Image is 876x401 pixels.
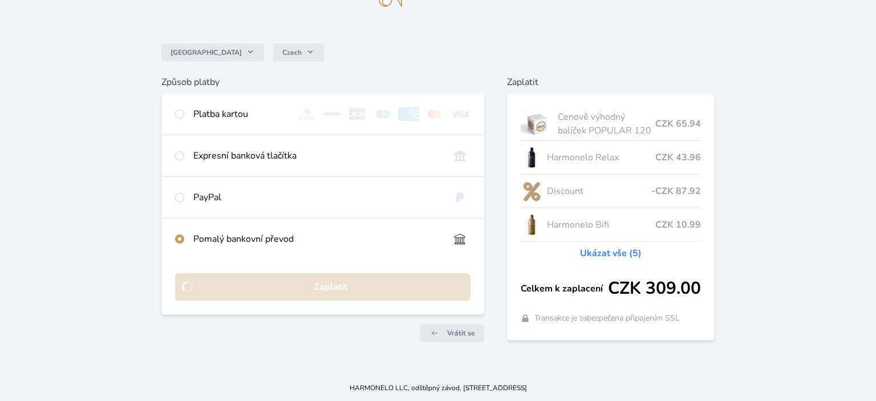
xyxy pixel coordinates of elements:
img: jcb.svg [347,107,368,121]
button: Czech [273,43,324,62]
span: Vrátit se [447,329,475,338]
img: paypal.svg [449,191,471,204]
img: maestro.svg [372,107,394,121]
img: CLEAN_RELAX_se_stinem_x-lo.jpg [521,143,542,172]
div: Pomalý bankovní převod [193,232,440,246]
span: CZK 43.96 [655,151,701,164]
img: CLEAN_BIFI_se_stinem_x-lo.jpg [521,210,542,239]
img: discover.svg [322,107,343,121]
h6: Zaplatit [507,75,715,89]
div: Expresní banková tlačítka [193,149,440,163]
span: Harmonelo Bifi [547,218,655,232]
span: Czech [282,48,302,57]
button: Zaplatit [175,273,471,301]
span: CZK 10.99 [655,218,701,232]
span: Harmonelo Relax [547,151,655,164]
span: CZK 65.94 [655,117,701,131]
img: bankTransfer_IBAN.svg [449,232,471,246]
span: -CZK 87.92 [651,184,701,198]
button: [GEOGRAPHIC_DATA] [161,43,264,62]
img: visa.svg [449,107,471,121]
span: [GEOGRAPHIC_DATA] [171,48,242,57]
h6: Způsob platby [161,75,484,89]
img: mc.svg [424,107,445,121]
a: Ukázat vše (5) [580,246,642,260]
span: Zaplatit [200,280,461,294]
span: CZK 309.00 [608,278,701,299]
img: diners.svg [296,107,317,121]
img: amex.svg [398,107,419,121]
div: PayPal [193,191,440,204]
span: Cenově výhodný balíček POPULAR 120 [558,110,655,137]
div: Platba kartou [193,107,287,121]
span: Celkem k zaplacení [521,282,608,295]
span: Discount [547,184,651,198]
a: Vrátit se [420,324,484,342]
img: onlineBanking_CZ.svg [449,149,471,163]
span: Transakce je zabezpečena připojením SSL [534,313,680,324]
img: popular.jpg [521,110,553,138]
img: discount-lo.png [521,177,542,205]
